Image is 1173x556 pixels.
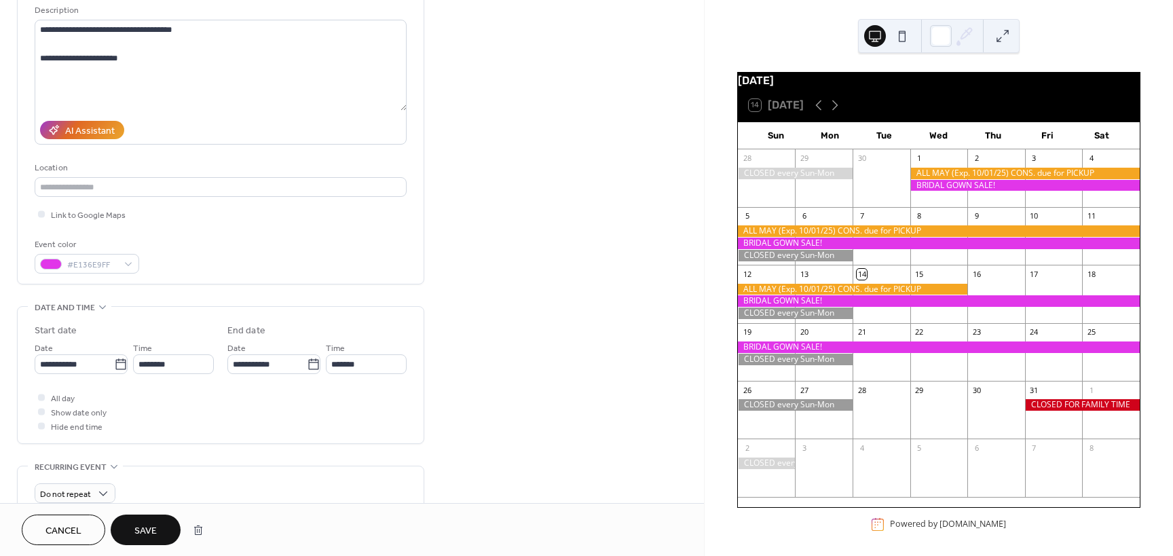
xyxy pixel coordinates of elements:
[1029,443,1039,453] div: 7
[857,153,867,164] div: 30
[35,301,95,315] span: Date and time
[971,327,982,337] div: 23
[51,420,103,434] span: Hide end time
[1029,153,1039,164] div: 3
[738,308,853,319] div: CLOSED every Sun-Mon
[857,211,867,221] div: 7
[914,385,925,395] div: 29
[742,327,752,337] div: 19
[914,269,925,279] div: 15
[1086,443,1096,453] div: 8
[1029,269,1039,279] div: 17
[738,399,853,411] div: CLOSED every Sun-Mon
[51,208,126,223] span: Link to Google Maps
[738,168,853,179] div: CLOSED every Sun-Mon
[35,324,77,338] div: Start date
[227,341,246,356] span: Date
[1029,211,1039,221] div: 10
[1086,153,1096,164] div: 4
[22,515,105,545] button: Cancel
[857,122,912,149] div: Tue
[738,225,1140,237] div: ALL MAY (Exp. 10/01/25) CONS. due for PICKUP
[738,284,967,295] div: ALL MAY (Exp. 10/01/25) CONS. due for PICKUP
[1029,327,1039,337] div: 24
[45,524,81,538] span: Cancel
[971,153,982,164] div: 2
[890,519,1006,530] div: Powered by
[51,406,107,420] span: Show date only
[912,122,966,149] div: Wed
[910,180,1140,191] div: BRIDAL GOWN SALE!
[971,211,982,221] div: 9
[738,458,796,469] div: CLOSED every Sun-Mon
[742,385,752,395] div: 26
[227,324,265,338] div: End date
[1075,122,1129,149] div: Sat
[1029,385,1039,395] div: 31
[857,327,867,337] div: 21
[1086,269,1096,279] div: 18
[738,354,853,365] div: CLOSED every Sun-Mon
[326,341,345,356] span: Time
[35,161,404,175] div: Location
[738,238,1140,249] div: BRIDAL GOWN SALE!
[134,524,157,538] span: Save
[133,341,152,356] span: Time
[914,443,925,453] div: 5
[971,385,982,395] div: 30
[40,487,91,502] span: Do not repeat
[939,519,1006,530] a: [DOMAIN_NAME]
[799,443,809,453] div: 3
[803,122,857,149] div: Mon
[1086,211,1096,221] div: 11
[742,443,752,453] div: 2
[799,269,809,279] div: 13
[914,327,925,337] div: 22
[51,392,75,406] span: All day
[742,153,752,164] div: 28
[857,385,867,395] div: 28
[65,124,115,138] div: AI Assistant
[857,443,867,453] div: 4
[799,153,809,164] div: 29
[914,153,925,164] div: 1
[1086,385,1096,395] div: 1
[35,341,53,356] span: Date
[40,121,124,139] button: AI Assistant
[971,269,982,279] div: 16
[742,269,752,279] div: 12
[111,515,181,545] button: Save
[1086,327,1096,337] div: 25
[1020,122,1075,149] div: Fri
[799,385,809,395] div: 27
[966,122,1020,149] div: Thu
[1025,399,1140,411] div: CLOSED FOR FAMILY TIME
[910,168,1140,179] div: ALL MAY (Exp. 10/01/25) CONS. due for PICKUP
[738,341,1140,353] div: BRIDAL GOWN SALE!
[749,122,803,149] div: Sun
[738,250,853,261] div: CLOSED every Sun-Mon
[799,327,809,337] div: 20
[971,443,982,453] div: 6
[742,211,752,221] div: 5
[738,295,1140,307] div: BRIDAL GOWN SALE!
[35,3,404,18] div: Description
[35,238,136,252] div: Event color
[799,211,809,221] div: 6
[35,460,107,475] span: Recurring event
[914,211,925,221] div: 8
[67,258,117,272] span: #E136E9FF
[857,269,867,279] div: 14
[738,73,1140,89] div: [DATE]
